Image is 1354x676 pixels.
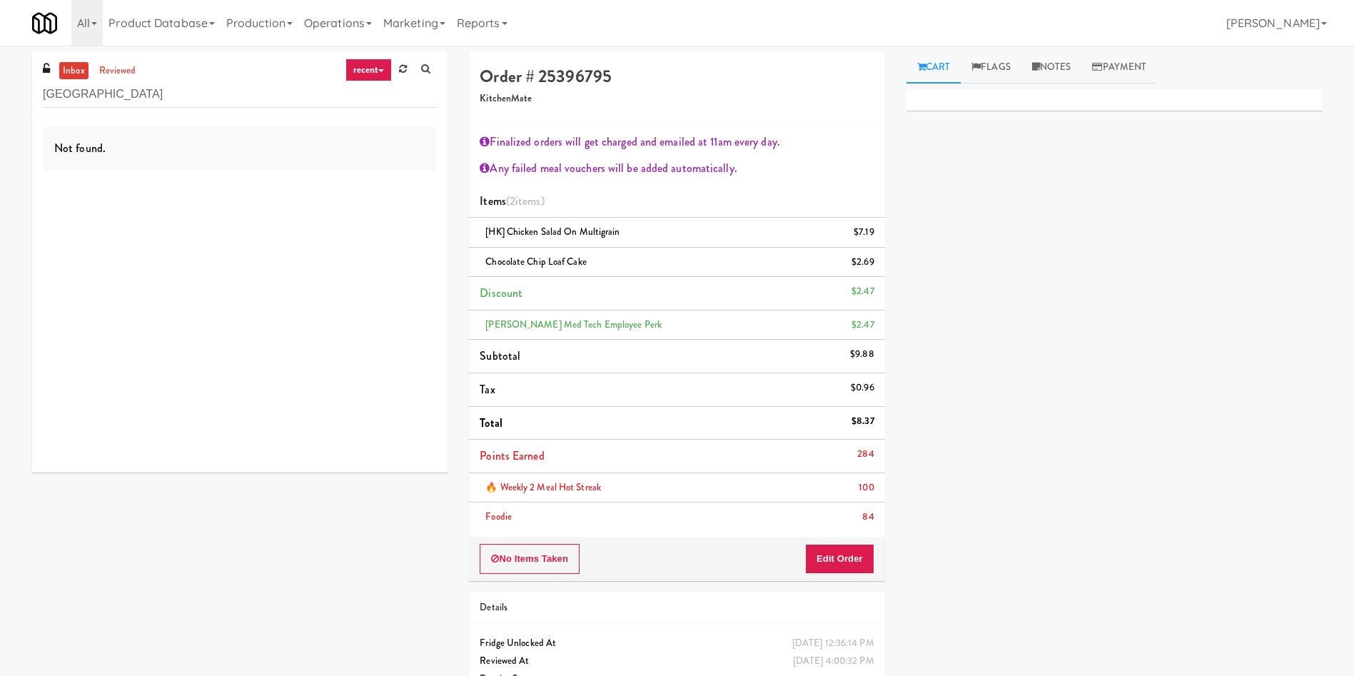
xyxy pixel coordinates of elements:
[515,193,541,209] ng-pluralize: items
[480,599,874,617] div: Details
[43,81,437,108] input: Search vision orders
[480,415,502,431] span: Total
[485,225,620,238] span: [HK] Chicken Salad on Multigrain
[54,140,106,156] span: Not found.
[859,479,874,497] div: 100
[793,652,874,670] div: [DATE] 4:00:32 PM
[852,253,874,271] div: $2.69
[485,480,601,494] span: 🔥 Weekly 2 Meal Hot Streak
[480,381,495,398] span: Tax
[805,544,874,574] button: Edit Order
[480,285,522,301] span: Discount
[852,316,874,334] div: $2.47
[1021,51,1082,84] a: Notes
[480,94,874,104] h5: KitchenMate
[32,11,57,36] img: Micromart
[862,508,874,526] div: 84
[850,345,874,363] div: $9.88
[485,318,662,331] span: [PERSON_NAME] Med Tech Employee Perk
[480,348,520,364] span: Subtotal
[485,510,512,523] span: Foodie
[480,158,874,179] div: Any failed meal vouchers will be added automatically.
[961,51,1021,84] a: Flags
[96,62,140,80] a: reviewed
[506,193,545,209] span: (2 )
[480,131,874,153] div: Finalized orders will get charged and emailed at 11am every day.
[345,59,393,81] a: recent
[480,67,874,86] h4: Order # 25396795
[480,193,544,209] span: Items
[59,62,89,80] a: inbox
[485,255,586,268] span: Chocolate Chip Loaf Cake
[480,448,544,464] span: Points Earned
[906,51,961,84] a: Cart
[1081,51,1157,84] a: Payment
[857,445,874,463] div: 284
[852,283,874,301] div: $2.47
[480,652,874,670] div: Reviewed At
[854,223,874,241] div: $7.19
[480,544,580,574] button: No Items Taken
[792,635,874,652] div: [DATE] 12:36:14 PM
[851,379,874,397] div: $0.96
[852,413,874,430] div: $8.37
[480,635,874,652] div: Fridge Unlocked At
